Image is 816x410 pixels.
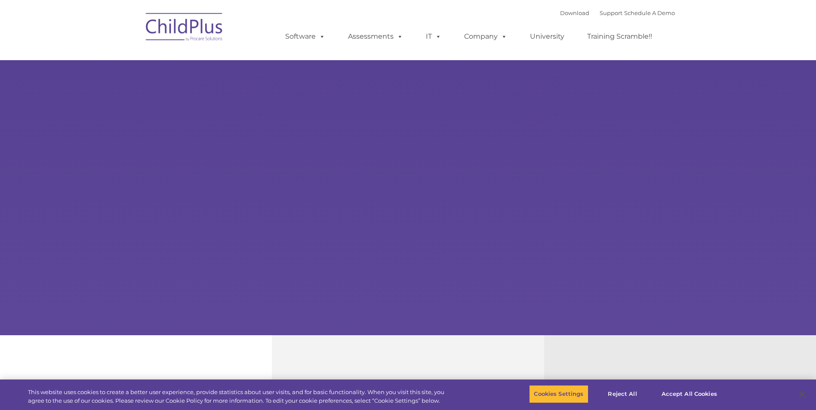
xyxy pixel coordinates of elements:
button: Close [793,385,812,404]
button: Accept All Cookies [657,385,722,403]
button: Reject All [596,385,650,403]
button: Cookies Settings [529,385,588,403]
img: ChildPlus by Procare Solutions [142,7,228,50]
font: | [560,9,675,16]
a: Download [560,9,589,16]
a: IT [417,28,450,45]
a: Assessments [339,28,412,45]
a: Support [600,9,622,16]
a: Software [277,28,334,45]
a: Training Scramble!! [579,28,661,45]
div: This website uses cookies to create a better user experience, provide statistics about user visit... [28,388,449,405]
a: University [521,28,573,45]
a: Schedule A Demo [624,9,675,16]
a: Company [456,28,516,45]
